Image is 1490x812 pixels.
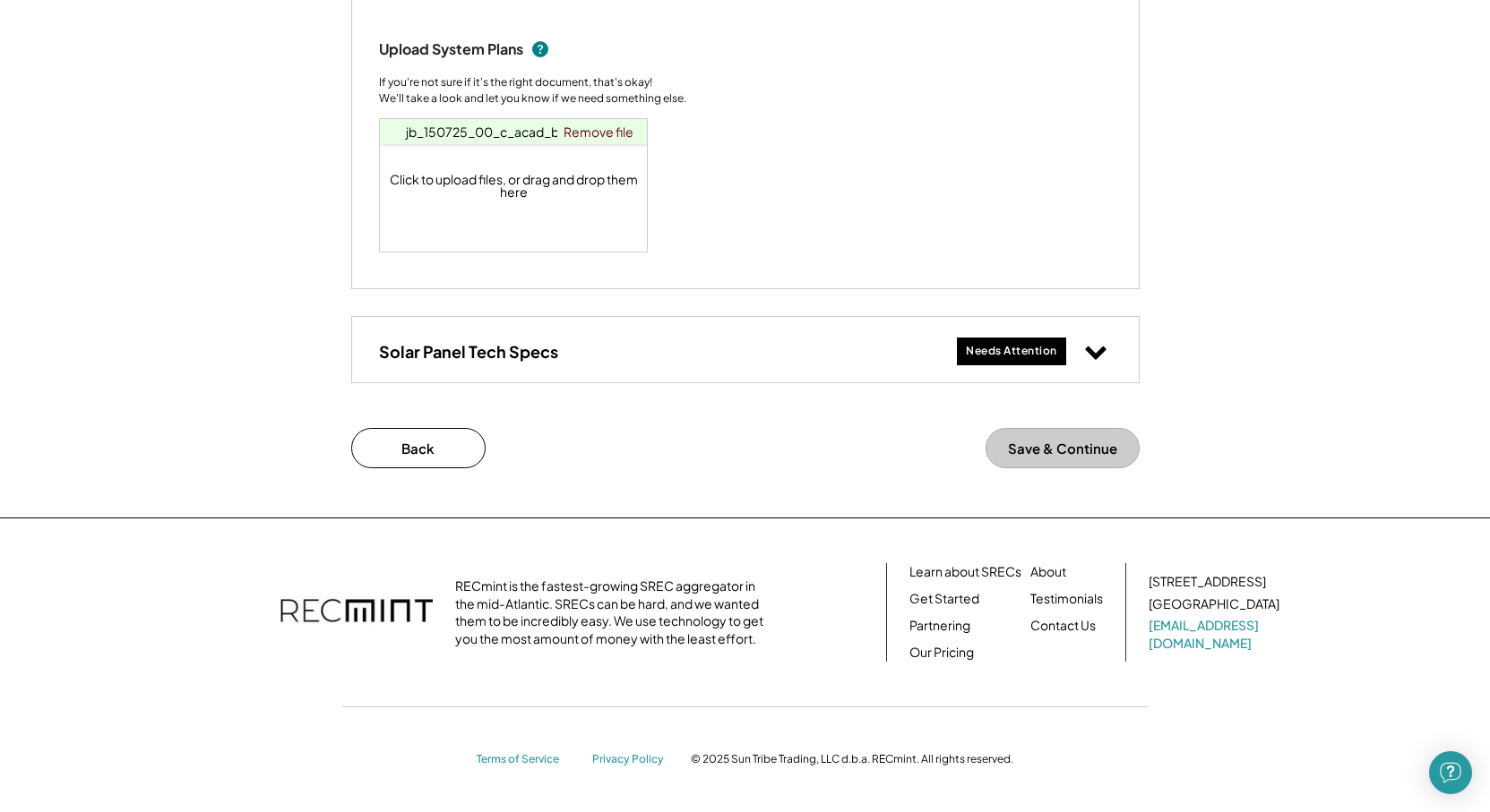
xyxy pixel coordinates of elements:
[909,590,979,608] a: Get Started
[380,119,649,252] div: Click to upload files, or drag and drop them here
[1429,751,1472,794] div: Open Intercom Messenger
[1149,595,1279,613] div: [GEOGRAPHIC_DATA]
[557,119,640,144] a: Remove file
[966,344,1057,359] div: Needs Attention
[280,581,433,644] img: recmint-logotype%403x.png
[1030,563,1066,581] a: About
[1149,617,1283,652] a: [EMAIL_ADDRESS][DOMAIN_NAME]
[379,341,558,362] h3: Solar Panel Tech Specs
[406,124,622,140] a: jb_150725_00_c_acad_b_01 (5).pdf
[379,40,523,59] div: Upload System Plans
[592,752,673,767] a: Privacy Policy
[477,752,575,767] a: Terms of Service
[379,74,686,107] div: If you're not sure if it's the right document, that's okay! We'll take a look and let you know if...
[1030,590,1103,608] a: Testimonials
[909,644,974,662] a: Our Pricing
[909,563,1021,581] a: Learn about SRECs
[1030,617,1096,635] a: Contact Us
[986,428,1140,468] button: Save & Continue
[691,752,1013,766] div: © 2025 Sun Tribe Trading, LLC d.b.a. RECmint. All rights reserved.
[909,617,970,635] a: Partnering
[351,428,486,468] button: Back
[1149,573,1266,591] div: [STREET_ADDRESS]
[455,577,773,647] div: RECmint is the fastest-growing SREC aggregator in the mid-Atlantic. SRECs can be hard, and we wan...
